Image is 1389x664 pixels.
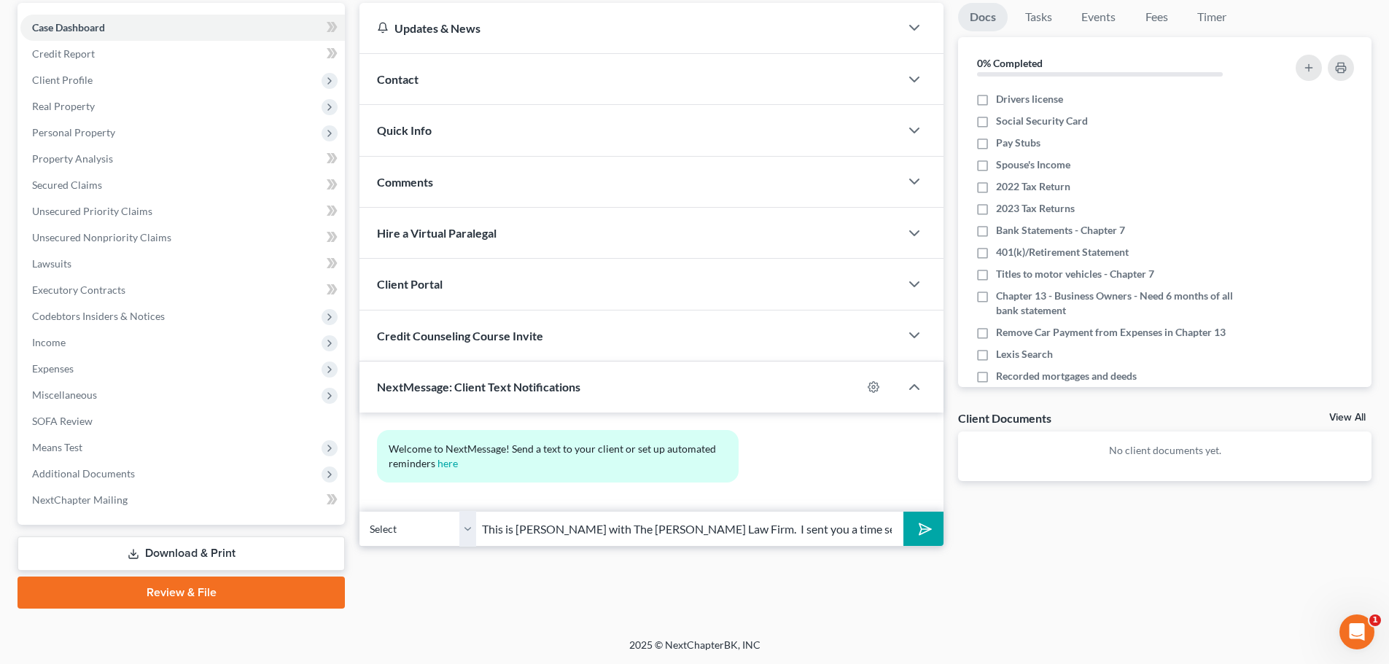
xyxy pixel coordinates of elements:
a: Docs [958,3,1008,31]
span: SOFA Review [32,415,93,427]
span: Codebtors Insiders & Notices [32,310,165,322]
span: Lawsuits [32,257,71,270]
span: Lexis Search [996,347,1053,362]
span: Bank Statements - Chapter 7 [996,223,1125,238]
span: Means Test [32,441,82,453]
a: Review & File [17,577,345,609]
span: Executory Contracts [32,284,125,296]
a: NextChapter Mailing [20,487,345,513]
span: Client Portal [377,277,443,291]
span: Contact [377,72,419,86]
span: Remove Car Payment from Expenses in Chapter 13 [996,325,1226,340]
span: Pay Stubs [996,136,1040,150]
span: Recorded mortgages and deeds [996,369,1137,383]
span: Quick Info [377,123,432,137]
span: Chapter 13 - Business Owners - Need 6 months of all bank statement [996,289,1256,318]
a: View All [1329,413,1366,423]
span: Spouse's Income [996,157,1070,172]
a: Lawsuits [20,251,345,277]
a: Secured Claims [20,172,345,198]
a: Property Analysis [20,146,345,172]
span: Additional Documents [32,467,135,480]
div: Updates & News [377,20,882,36]
span: Personal Property [32,126,115,138]
div: 2025 © NextChapterBK, INC [279,638,1110,664]
span: Expenses [32,362,74,375]
input: Say something... [476,511,903,547]
span: NextMessage: Client Text Notifications [377,380,580,394]
span: Unsecured Priority Claims [32,205,152,217]
a: Fees [1133,3,1180,31]
a: Timer [1186,3,1238,31]
span: Credit Counseling Course Invite [377,329,543,343]
a: Executory Contracts [20,277,345,303]
iframe: Intercom live chat [1339,614,1374,649]
span: Hire a Virtual Paralegal [377,226,497,240]
a: Download & Print [17,536,345,571]
span: Titles to motor vehicles - Chapter 7 [996,267,1154,281]
span: Drivers license [996,92,1063,106]
span: Secured Claims [32,179,102,191]
a: SOFA Review [20,408,345,434]
span: Property Analysis [32,152,113,165]
a: Credit Report [20,41,345,67]
span: Miscellaneous [32,388,97,401]
span: NextChapter Mailing [32,493,128,506]
span: 2023 Tax Returns [996,201,1075,216]
span: Income [32,336,66,348]
span: Unsecured Nonpriority Claims [32,231,171,243]
span: Social Security Card [996,114,1088,128]
a: Unsecured Nonpriority Claims [20,224,345,251]
span: Credit Report [32,47,95,60]
span: Client Profile [32,74,93,86]
span: Case Dashboard [32,21,105,34]
div: Client Documents [958,410,1051,426]
a: Unsecured Priority Claims [20,198,345,224]
span: Welcome to NextMessage! Send a text to your client or set up automated reminders [389,442,718,469]
span: Real Property [32,100,95,112]
span: Comments [377,175,433,189]
a: Tasks [1013,3,1064,31]
p: No client documents yet. [970,443,1360,458]
span: 401(k)/Retirement Statement [996,245,1129,259]
span: 1 [1369,614,1381,626]
a: here [437,457,458,469]
strong: 0% Completed [977,57,1043,69]
span: 2022 Tax Return [996,179,1070,194]
a: Case Dashboard [20,15,345,41]
a: Events [1070,3,1127,31]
